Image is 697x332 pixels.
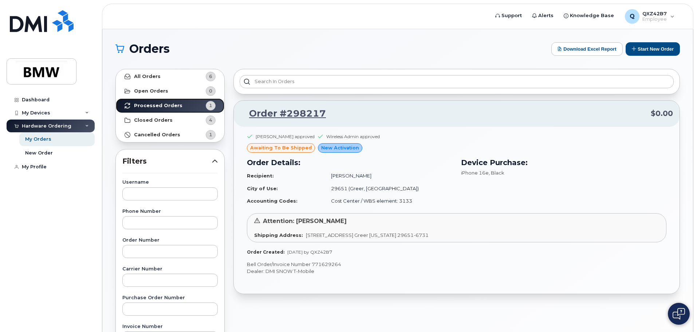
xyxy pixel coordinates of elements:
a: Open Orders0 [116,84,224,98]
span: awaiting to be shipped [250,144,312,151]
span: [STREET_ADDRESS] Greer [US_STATE] 29651-6731 [306,232,429,238]
div: Wireless Admin approved [326,133,380,140]
h3: Device Purchase: [461,157,666,168]
a: Cancelled Orders1 [116,128,224,142]
strong: All Orders [134,74,161,79]
span: Attention: [PERSON_NAME] [263,218,347,224]
span: 1 [209,131,212,138]
img: Open chat [673,308,685,320]
td: 29651 (Greer, [GEOGRAPHIC_DATA]) [324,182,452,195]
p: Bell Order/Invoice Number 771629264 [247,261,666,268]
span: 0 [209,87,212,94]
label: Purchase Order Number [122,296,218,300]
label: Invoice Number [122,324,218,329]
span: Filters [122,156,212,167]
a: Order #298217 [240,107,326,120]
span: $0.00 [651,108,673,119]
p: Dealer: DMI SNOW T-Mobile [247,268,666,275]
span: 6 [209,73,212,80]
span: Orders [129,43,170,54]
span: iPhone 16e [461,170,489,176]
td: Cost Center / WBS element: 3133 [324,195,452,207]
a: Closed Orders4 [116,113,224,128]
button: Download Excel Report [551,42,623,56]
h3: Order Details: [247,157,452,168]
div: [PERSON_NAME] approved [256,133,315,140]
strong: Closed Orders [134,117,173,123]
strong: Cancelled Orders [134,132,180,138]
td: [PERSON_NAME] [324,169,452,182]
span: [DATE] by QXZ42B7 [287,249,332,255]
strong: Open Orders [134,88,168,94]
span: 1 [209,102,212,109]
span: 4 [209,117,212,124]
strong: Shipping Address: [254,232,303,238]
strong: Order Created: [247,249,284,255]
label: Username [122,180,218,185]
label: Carrier Number [122,267,218,272]
strong: Recipient: [247,173,274,179]
button: Start New Order [626,42,680,56]
span: , Black [489,170,504,176]
strong: Accounting Codes: [247,198,298,204]
strong: Processed Orders [134,103,182,109]
a: Processed Orders1 [116,98,224,113]
input: Search in orders [240,75,674,88]
label: Phone Number [122,209,218,214]
span: New Activation [321,144,359,151]
strong: City of Use: [247,185,278,191]
a: All Orders6 [116,69,224,84]
label: Order Number [122,238,218,243]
